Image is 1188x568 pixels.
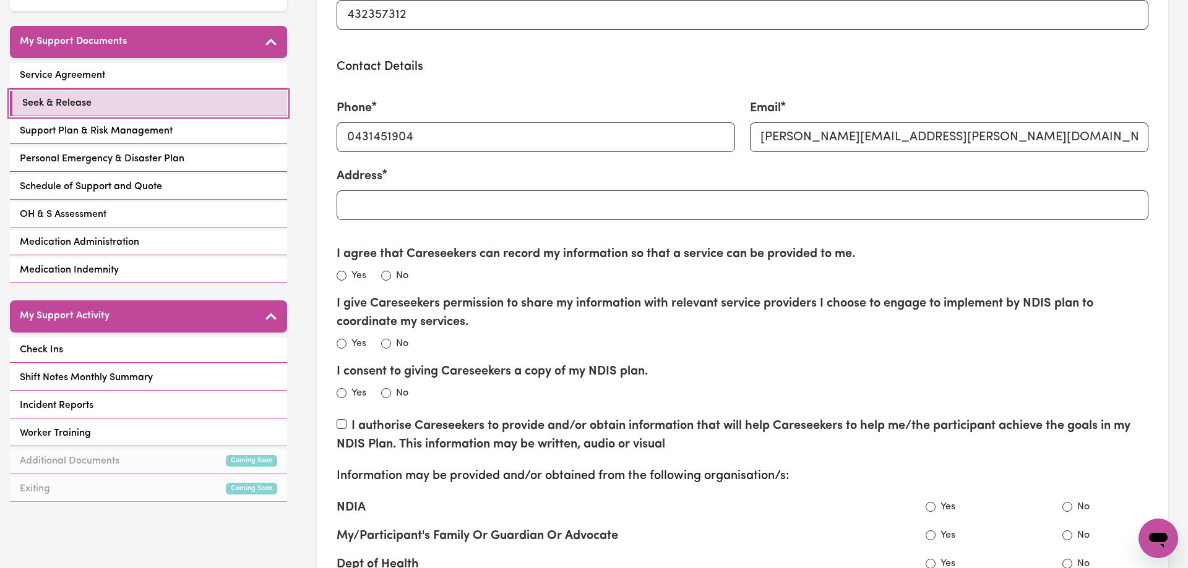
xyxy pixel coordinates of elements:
[337,245,855,263] label: I agree that Careseekers can record my information so that a service can be provided to me.
[10,258,287,283] a: Medication Indemnity
[337,294,1148,331] label: I give Careseekers permission to share my information with relevant service providers I choose to...
[10,63,287,88] a: Service Agreement
[337,527,618,545] label: My/Participant's Family Or Guardian Or Advocate
[10,477,287,502] a: ExitingComing Soon
[20,124,173,138] span: Support Plan & Risk Management
[20,454,119,468] span: Additional Documents
[337,99,372,117] label: Phone
[10,26,287,58] button: My Support Documents
[396,336,408,351] label: No
[20,370,153,385] span: Shift Notes Monthly Summary
[1077,528,1090,543] label: No
[10,421,287,446] a: Worker Training
[351,386,366,401] label: Yes
[10,146,287,172] a: Personal Emergency & Disaster Plan
[10,300,287,333] button: My Support Activity
[10,365,287,391] a: Shift Notes Monthly Summary
[337,468,1148,483] h3: Information may be provided and/or obtained from the following organisation/s:
[20,36,127,48] h5: My Support Documents
[20,235,139,250] span: Medication Administration
[940,528,955,543] label: Yes
[10,393,287,418] a: Incident Reports
[10,174,287,200] a: Schedule of Support and Quote
[20,263,119,278] span: Medication Indemnity
[20,310,110,322] h5: My Support Activity
[10,230,287,255] a: Medication Administration
[20,398,93,413] span: Incident Reports
[10,449,287,474] a: Additional DocumentsComing Soon
[20,151,184,166] span: Personal Emergency & Disaster Plan
[1077,499,1090,514] label: No
[337,498,366,517] label: NDIA
[337,362,648,381] label: I consent to giving Careseekers a copy of my NDIS plan.
[396,386,408,401] label: No
[351,336,366,351] label: Yes
[10,119,287,144] a: Support Plan & Risk Management
[20,342,63,357] span: Check Ins
[20,68,105,83] span: Service Agreement
[10,91,287,116] a: Seek & Release
[1138,519,1178,558] iframe: Button to launch messaging window
[10,337,287,363] a: Check Ins
[226,455,277,467] small: Coming Soon
[940,499,955,514] label: Yes
[396,268,408,283] label: No
[337,59,1148,74] h3: Contact Details
[20,179,162,194] span: Schedule of Support and Quote
[337,420,1130,451] label: I authorise Careseekers to provide and/or obtain information that will help Careseekers to help m...
[20,481,50,496] span: Exiting
[750,99,781,117] label: Email
[20,207,106,222] span: OH & S Assessment
[22,96,92,111] span: Seek & Release
[10,202,287,227] a: OH & S Assessment
[20,426,91,441] span: Worker Training
[337,167,382,185] label: Address
[226,483,277,494] small: Coming Soon
[351,268,366,283] label: Yes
